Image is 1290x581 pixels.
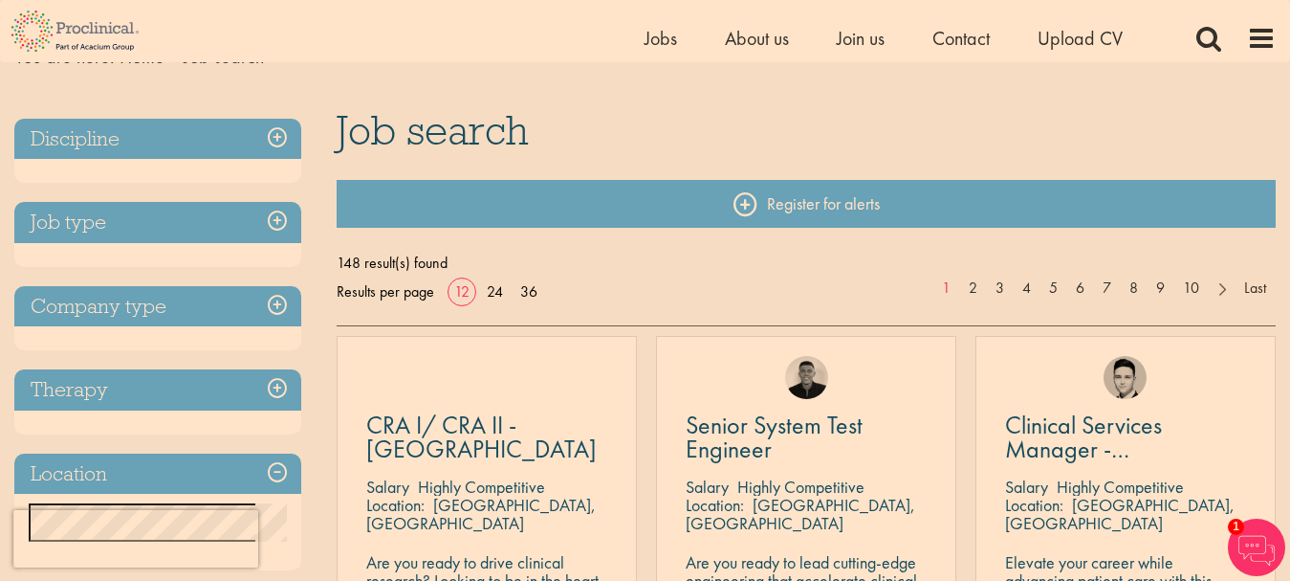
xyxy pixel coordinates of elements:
p: Highly Competitive [737,476,864,498]
a: 6 [1066,278,1094,300]
div: Domain: [DOMAIN_NAME] [50,50,210,65]
a: Senior System Test Engineer [686,413,927,461]
p: [GEOGRAPHIC_DATA], [GEOGRAPHIC_DATA] [366,494,596,534]
a: 5 [1039,278,1067,300]
a: 10 [1173,278,1209,300]
p: [GEOGRAPHIC_DATA], [GEOGRAPHIC_DATA] [1005,494,1235,534]
a: Clinical Services Manager - [GEOGRAPHIC_DATA], [GEOGRAPHIC_DATA] [1005,413,1246,461]
img: logo_orange.svg [31,31,46,46]
span: Location: [366,494,425,516]
a: Contact [932,26,990,51]
a: Register for alerts [337,180,1276,228]
a: 1 [932,278,960,300]
a: 24 [480,281,510,302]
img: tab_domain_overview_orange.svg [52,111,67,126]
span: Salary [1005,476,1048,498]
a: 8 [1120,278,1148,300]
h3: Company type [14,286,301,327]
img: website_grey.svg [31,50,46,65]
span: Salary [686,476,729,498]
a: 3 [986,278,1014,300]
span: Job search [337,104,529,156]
span: Senior System Test Engineer [686,409,863,465]
a: Upload CV [1038,26,1123,51]
span: Clinical Services Manager - [GEOGRAPHIC_DATA], [GEOGRAPHIC_DATA] [1005,409,1242,513]
a: 9 [1147,278,1174,300]
a: 2 [959,278,987,300]
span: Salary [366,476,409,498]
a: Join us [837,26,885,51]
img: Connor Lynes [1104,356,1147,399]
h3: Location [14,454,301,495]
span: CRA I/ CRA II - [GEOGRAPHIC_DATA] [366,409,597,465]
a: CRA I/ CRA II - [GEOGRAPHIC_DATA] [366,413,607,461]
a: Last [1235,278,1276,300]
h3: Job type [14,202,301,243]
a: 7 [1093,278,1121,300]
span: 148 result(s) found [337,249,1276,278]
span: Results per page [337,278,434,306]
div: v 4.0.25 [54,31,94,46]
img: Christian Andersen [785,356,828,399]
img: Chatbot [1228,519,1285,576]
p: Highly Competitive [418,476,545,498]
a: About us [725,26,789,51]
img: tab_keywords_by_traffic_grey.svg [190,111,206,126]
div: Keywords by Traffic [211,113,322,125]
h3: Therapy [14,369,301,411]
div: Domain Overview [73,113,171,125]
a: 36 [514,281,544,302]
p: Highly Competitive [1057,476,1184,498]
a: 12 [448,281,476,302]
a: 4 [1013,278,1040,300]
iframe: reCAPTCHA [13,510,258,568]
span: 1 [1228,519,1244,535]
span: Location: [1005,494,1063,516]
p: [GEOGRAPHIC_DATA], [GEOGRAPHIC_DATA] [686,494,915,534]
a: Jobs [645,26,677,51]
h3: Discipline [14,119,301,160]
span: Location: [686,494,744,516]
